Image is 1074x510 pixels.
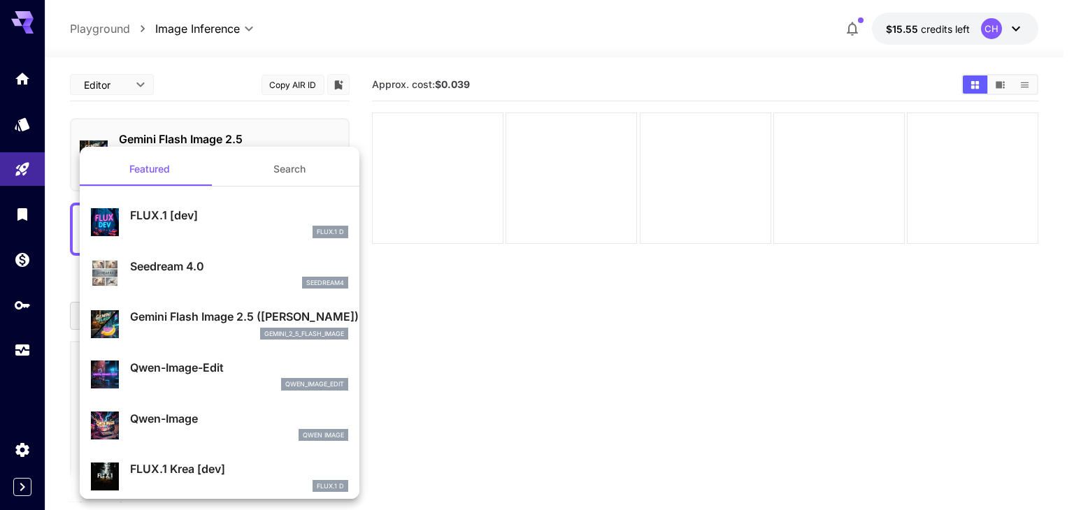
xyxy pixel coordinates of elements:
p: seedream4 [306,278,344,288]
div: Qwen-Image-Editqwen_image_edit [91,354,348,396]
div: Gemini Flash Image 2.5 ([PERSON_NAME])gemini_2_5_flash_image [91,303,348,345]
div: Seedream 4.0seedream4 [91,252,348,295]
div: FLUX.1 Krea [dev]FLUX.1 D [91,455,348,497]
div: Qwen-ImageQwen Image [91,405,348,447]
p: FLUX.1 D [317,227,344,237]
p: Qwen-Image-Edit [130,359,348,376]
p: Qwen Image [303,430,344,440]
p: Gemini Flash Image 2.5 ([PERSON_NAME]) [130,308,348,325]
button: Search [220,152,359,186]
p: FLUX.1 Krea [dev] [130,460,348,477]
div: FLUX.1 [dev]FLUX.1 D [91,201,348,244]
button: Featured [80,152,220,186]
p: FLUX.1 [dev] [130,207,348,224]
p: Seedream 4.0 [130,258,348,275]
p: qwen_image_edit [285,379,344,389]
p: Qwen-Image [130,410,348,427]
p: gemini_2_5_flash_image [264,329,344,339]
p: FLUX.1 D [317,481,344,491]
